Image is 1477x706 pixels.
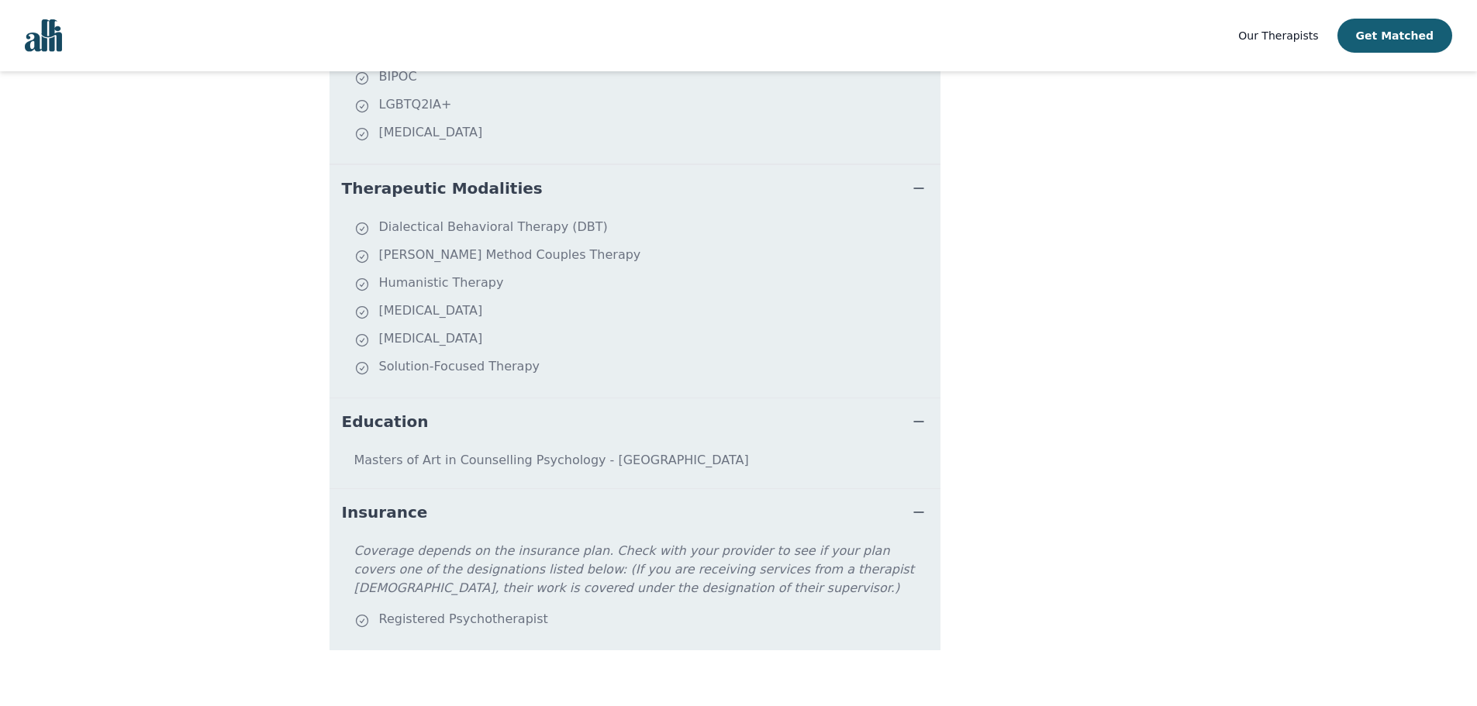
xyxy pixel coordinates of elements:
li: BIPOC [354,67,934,89]
button: Get Matched [1337,19,1452,53]
span: Insurance [342,501,428,523]
button: Education [330,398,940,445]
li: [PERSON_NAME] Method Couples Therapy [354,246,934,267]
img: alli logo [25,19,62,52]
span: Therapeutic Modalities [342,177,543,199]
p: Coverage depends on the insurance plan. Check with your provider to see if your plan covers one o... [354,542,934,610]
p: Masters of Art in Counselling Psychology - [GEOGRAPHIC_DATA] [336,451,934,482]
li: [MEDICAL_DATA] [354,301,934,323]
li: Solution-Focused Therapy [354,357,934,379]
span: Education [342,411,429,432]
span: Our Therapists [1238,29,1318,42]
li: LGBTQ2IA+ [354,95,934,117]
li: Dialectical Behavioral Therapy (DBT) [354,218,934,239]
li: [MEDICAL_DATA] [354,123,934,145]
a: Our Therapists [1238,26,1318,45]
button: Insurance [330,489,940,536]
button: Therapeutic Modalities [330,165,940,212]
li: Humanistic Therapy [354,274,934,295]
li: [MEDICAL_DATA] [354,329,934,351]
div: Registered Psychotherapist [354,610,934,632]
